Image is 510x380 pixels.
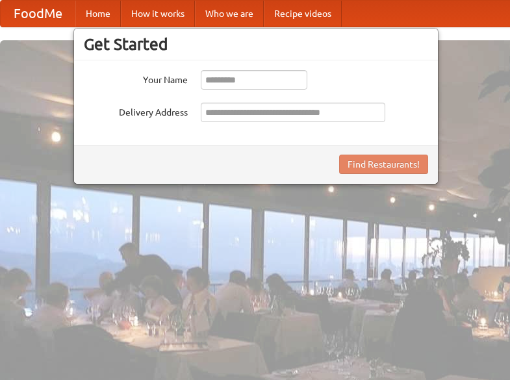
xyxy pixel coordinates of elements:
[84,70,188,86] label: Your Name
[264,1,342,27] a: Recipe videos
[195,1,264,27] a: Who we are
[84,34,428,54] h3: Get Started
[121,1,195,27] a: How it works
[75,1,121,27] a: Home
[84,103,188,119] label: Delivery Address
[339,155,428,174] button: Find Restaurants!
[1,1,75,27] a: FoodMe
